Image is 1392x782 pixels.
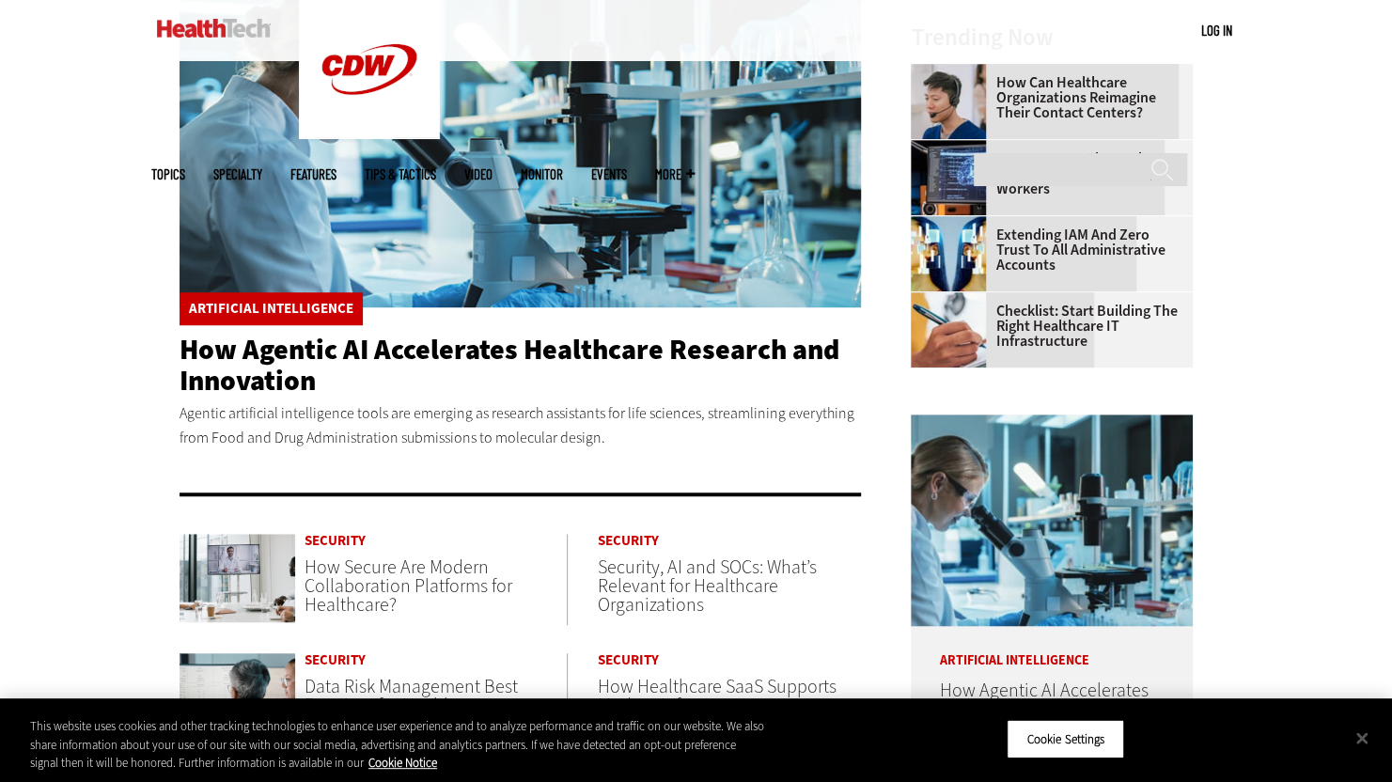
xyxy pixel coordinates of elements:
[213,167,262,181] span: Specialty
[299,124,440,144] a: CDW
[305,653,567,667] a: Security
[1201,21,1232,40] div: User menu
[464,167,493,181] a: Video
[30,717,766,773] div: This website uses cookies and other tracking technologies to enhance user experience and to analy...
[180,331,839,399] a: How Agentic AI Accelerates Healthcare Research and Innovation
[305,555,512,618] a: How Secure Are Modern Collaboration Platforms for Healthcare?
[911,304,1181,349] a: Checklist: Start Building the Right Healthcare IT Infrastructure
[157,19,271,38] img: Home
[305,534,567,548] a: Security
[598,555,817,618] a: Security, AI and SOCs: What’s Relevant for Healthcare Organizations
[1341,717,1383,759] button: Close
[151,167,185,181] span: Topics
[1201,22,1232,39] a: Log in
[655,167,695,181] span: More
[911,140,986,215] img: Desktop monitor with brain AI concept
[911,414,1193,626] img: scientist looks through microscope in lab
[591,167,627,181] a: Events
[911,292,995,307] a: Person with a clipboard checking a list
[911,151,1181,196] a: 4 Key Aspects That Make AI PCs Attractive to Healthcare Workers
[180,534,296,622] img: care team speaks with physician over conference call
[598,653,861,667] a: Security
[911,626,1193,667] p: Artificial Intelligence
[911,216,995,231] a: abstract image of woman with pixelated face
[598,674,837,718] a: How Healthcare SaaS Supports Modern Infrastructure
[911,227,1181,273] a: Extending IAM and Zero Trust to All Administrative Accounts
[598,534,861,548] a: Security
[911,292,986,368] img: Person with a clipboard checking a list
[290,167,336,181] a: Features
[189,302,353,316] a: Artificial Intelligence
[521,167,563,181] a: MonITor
[911,140,995,155] a: Desktop monitor with brain AI concept
[939,678,1148,743] a: How Agentic AI Accelerates Healthcare Research and Innovation
[305,674,518,718] a: Data Risk Management Best Practices for Healthcare
[180,653,296,742] img: two scientists discuss data
[365,167,436,181] a: Tips & Tactics
[911,216,986,291] img: abstract image of woman with pixelated face
[1007,719,1124,759] button: Cookie Settings
[368,755,437,771] a: More information about your privacy
[180,401,862,449] p: Agentic artificial intelligence tools are emerging as research assistants for life sciences, stre...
